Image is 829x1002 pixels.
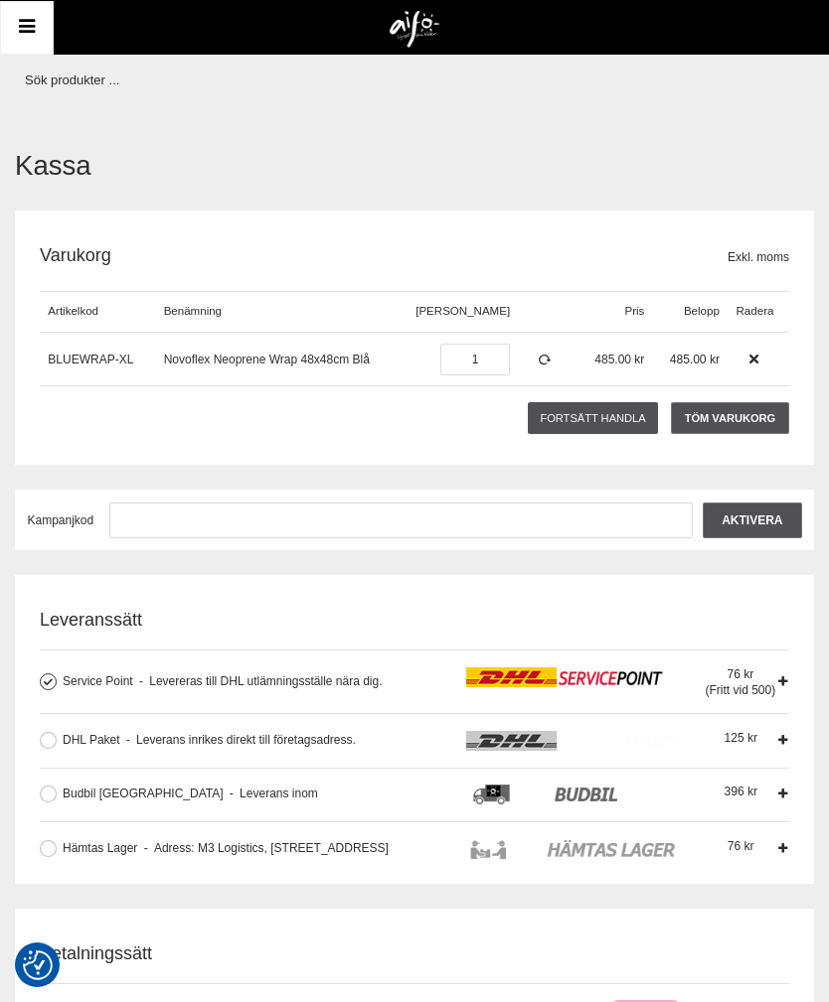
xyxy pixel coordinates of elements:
span: Radera [737,305,774,317]
span: Kampanjkod [28,513,94,527]
img: icon_lager_logo.png [466,839,681,859]
span: Leverans inrikes direkt till företagsadress. [126,733,356,747]
span: Pris [624,305,644,317]
img: icon_dhl.png [466,731,681,751]
input: Sök produkter ... [15,55,804,104]
input: Aktivera [703,502,801,538]
img: icon_dhlservicepoint_logo.png [466,667,681,687]
span: 76 [728,839,754,853]
a: BLUEWRAP-XL [48,353,133,366]
img: logo.png [390,11,440,49]
span: 396 [725,785,757,798]
span: 485.00 [670,353,707,366]
button: Samtyckesinställningar [23,947,53,983]
span: [PERSON_NAME] [415,305,510,317]
span: DHL Paket [63,733,120,747]
h1: Kassa [15,147,814,186]
h2: Varukorg [40,243,728,268]
a: Töm varukorg [671,402,789,434]
span: Budbil [GEOGRAPHIC_DATA] [63,787,224,800]
span: Benämning [164,305,222,317]
h2: Betalningssätt [40,941,789,966]
span: Adress: M3 Logistics, [STREET_ADDRESS] [144,841,389,855]
img: icon_budbil_logo.png [466,785,681,804]
span: Belopp [684,305,720,317]
img: Revisit consent button [23,950,53,980]
h2: Leveranssätt [40,608,789,633]
span: Levereras till DHL utlämningsställe nära dig. [139,674,383,688]
span: Artikelkod [48,305,98,317]
a: Novoflex Neoprene Wrap 48x48cm Blå [164,353,370,366]
a: Fortsätt handla [528,402,659,434]
span: (Fritt vid 500) [706,683,776,697]
span: Exkl. moms [728,248,789,266]
span: 485.00 [594,353,631,366]
span: 125 [725,731,757,745]
span: Hämtas Lager [63,841,137,855]
span: 76 [728,667,754,681]
span: Service Point [63,674,133,688]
